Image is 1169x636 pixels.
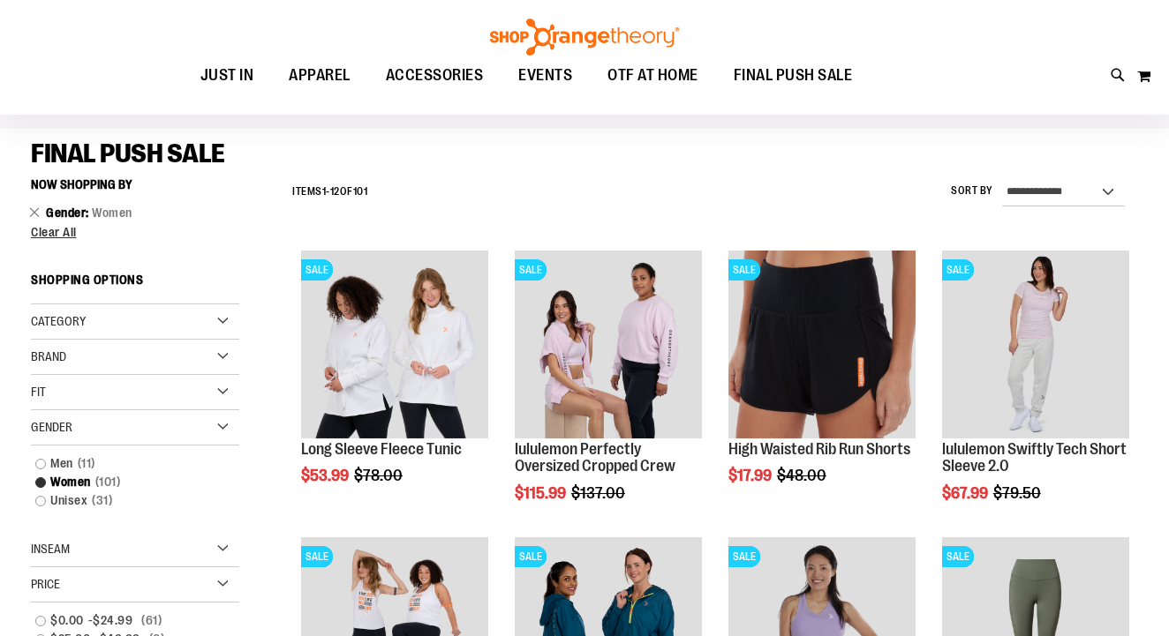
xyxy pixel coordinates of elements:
a: FINAL PUSH SALE [716,56,871,95]
span: ACCESSORIES [386,56,484,95]
a: JUST IN [183,56,272,96]
span: SALE [942,259,974,281]
span: JUST IN [200,56,254,95]
a: High Waisted Rib Run Shorts [728,440,910,458]
span: Brand [31,349,66,363]
span: $115.99 [515,484,569,502]
a: High Waisted Rib Run ShortsSALESALESALE [728,251,916,440]
div: product [292,242,497,529]
img: lululemon Swiftly Tech Short Sleeve 2.0 [942,251,1129,438]
a: Long Sleeve Fleece Tunic [301,440,462,458]
span: Clear All [31,225,77,239]
div: product [933,242,1138,547]
span: $53.99 [301,467,351,484]
span: Gender [46,206,92,220]
img: High Waisted Rib Run Shorts [728,251,916,438]
span: FINAL PUSH SALE [31,138,225,168]
a: Women101 [26,473,227,491]
span: 31 [87,491,117,510]
span: APPAREL [289,56,351,95]
a: Unisex31 [26,491,227,510]
span: $78.00 [354,467,405,484]
span: SALE [515,546,547,567]
span: SALE [728,259,760,281]
span: FINAL PUSH SALE [734,56,853,95]
span: $137.00 [571,484,628,502]
span: 12 [330,185,340,198]
strong: Shopping Options [31,265,239,304]
span: 101 [91,473,125,491]
span: Inseam [31,542,70,556]
span: $79.50 [993,484,1044,502]
a: lululemon Swiftly Tech Short Sleeve 2.0 [942,440,1127,475]
a: Product image for Fleece Long SleeveSALESALESALE [301,251,488,440]
a: lululemon Perfectly Oversized Cropped CrewSALESALESALE [515,251,702,440]
span: SALE [515,259,547,281]
label: Sort By [951,183,993,198]
span: SALE [301,259,333,281]
span: 61 [137,611,166,630]
span: Category [31,314,86,328]
span: 11 [73,454,100,473]
span: Fit [31,385,46,399]
span: $67.99 [942,484,991,502]
a: OTF AT HOME [590,56,716,96]
a: APPAREL [271,56,368,96]
span: 101 [353,185,368,198]
span: $17.99 [728,467,774,484]
button: Now Shopping by [31,169,141,199]
span: 1 [322,185,327,198]
span: SALE [301,546,333,567]
a: lululemon Perfectly Oversized Cropped Crew [515,440,675,475]
h2: Items - of [292,178,367,206]
span: OTF AT HOME [607,56,698,95]
span: Women [92,206,132,220]
a: EVENTS [501,56,590,96]
span: Price [31,577,60,591]
span: SALE [728,546,760,567]
img: lululemon Perfectly Oversized Cropped Crew [515,251,702,438]
span: EVENTS [518,56,572,95]
a: $0.00-$24.99 61 [26,611,227,630]
img: Product image for Fleece Long Sleeve [301,251,488,438]
span: Gender [31,420,72,434]
span: $48.00 [777,467,829,484]
span: SALE [942,546,974,567]
a: ACCESSORIES [368,56,502,96]
span: $0.00 [50,611,88,630]
a: lululemon Swiftly Tech Short Sleeve 2.0SALESALESALE [942,251,1129,440]
div: product [506,242,711,547]
img: Shop Orangetheory [487,19,682,56]
a: Clear All [31,226,239,238]
div: product [720,242,924,529]
a: Men11 [26,454,227,473]
span: $24.99 [93,611,137,630]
